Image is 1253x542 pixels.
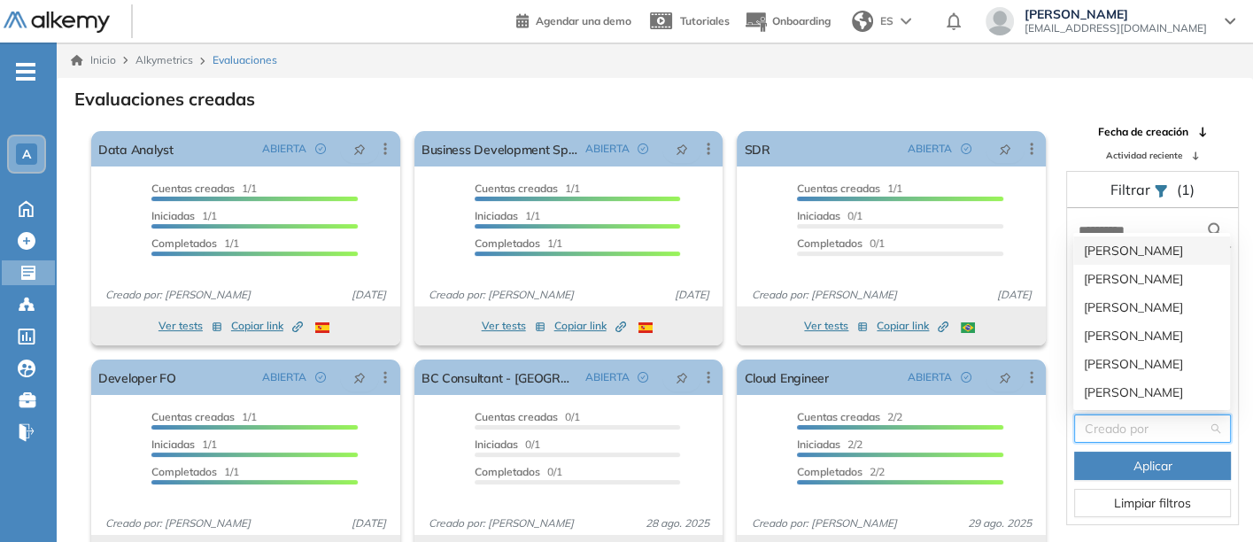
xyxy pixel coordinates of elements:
span: Alkymetrics [135,53,193,66]
span: 1/1 [475,182,580,195]
span: [DATE] [667,287,715,303]
span: 2/2 [797,465,885,478]
img: ESP [638,322,653,333]
span: Completados [475,236,540,250]
div: [PERSON_NAME] [1084,298,1219,317]
button: pushpin [340,363,379,391]
span: Aplicar [1133,456,1172,476]
span: Creado por: [PERSON_NAME] [744,515,903,531]
span: Cuentas creadas [475,410,558,423]
button: pushpin [340,135,379,163]
span: Iniciadas [151,209,195,222]
span: 0/1 [797,236,885,250]
span: pushpin [999,142,1011,156]
span: ABIERTA [584,369,629,385]
a: Developer FO [98,360,176,395]
span: pushpin [676,142,688,156]
span: Iniciadas [475,209,518,222]
span: Cuentas creadas [151,410,235,423]
div: Andrea Avila [1073,293,1230,321]
button: pushpin [986,135,1025,163]
span: Limpiar filtros [1114,493,1191,513]
button: Onboarding [744,3,831,41]
span: ABIERTA [262,141,306,157]
span: check-circle [638,143,648,154]
span: 2/2 [797,437,862,451]
span: check-circle [315,143,326,154]
span: 1/1 [151,209,217,222]
span: Completados [475,465,540,478]
span: Copiar link [554,318,626,334]
span: 1/1 [797,182,902,195]
span: 1/1 [151,465,239,478]
button: pushpin [662,135,701,163]
span: Iniciadas [475,437,518,451]
span: Cuentas creadas [797,410,880,423]
span: check-circle [638,372,648,383]
span: 1/1 [151,236,239,250]
span: pushpin [999,370,1011,384]
span: ES [880,13,893,29]
span: Completados [797,236,862,250]
span: 1/1 [151,437,217,451]
span: Actividad reciente [1106,149,1182,162]
span: [DATE] [990,287,1039,303]
span: Completados [797,465,862,478]
span: check-circle [961,143,971,154]
span: pushpin [353,142,366,156]
span: [PERSON_NAME] [1025,7,1207,21]
span: ABIERTA [584,141,629,157]
img: arrow [901,18,911,25]
button: Ver tests [804,315,868,337]
button: Copiar link [231,315,303,337]
button: Ver tests [159,315,222,337]
img: ESP [315,322,329,333]
a: Business Development Specialist [422,131,578,166]
span: Creado por: [PERSON_NAME] [98,287,258,303]
button: Copiar link [877,315,948,337]
span: Cuentas creadas [797,182,880,195]
a: Data Analyst [98,131,174,166]
span: 2/2 [797,410,902,423]
div: [PERSON_NAME] [1084,326,1219,345]
span: 0/1 [475,465,562,478]
span: Cuentas creadas [151,182,235,195]
span: Iniciadas [151,437,195,451]
img: search icon [1205,220,1226,242]
span: Evaluaciones [213,52,277,68]
h3: Evaluaciones creadas [74,89,255,110]
span: 0/1 [475,410,580,423]
span: [DATE] [344,515,393,531]
span: check-circle [315,372,326,383]
span: ABIERTA [908,369,952,385]
div: Lizeth Cristina Sichaca Guzman [1073,321,1230,350]
span: Agendar una demo [536,14,631,27]
span: 1/1 [151,410,257,423]
span: Filtrar [1110,181,1154,198]
img: world [852,11,873,32]
div: [PERSON_NAME] [1084,269,1219,289]
i: - [16,70,35,74]
button: Aplicar [1074,452,1231,480]
span: 0/1 [797,209,862,222]
span: Cuentas creadas [475,182,558,195]
span: Onboarding [772,14,831,27]
div: [PERSON_NAME] [1084,383,1219,402]
span: Iniciadas [797,209,840,222]
span: 1/1 [151,182,257,195]
span: Creado por: [PERSON_NAME] [422,515,581,531]
img: BRA [961,322,975,333]
span: Fecha de creación [1098,124,1188,140]
div: Adilson Antas Junior [1073,378,1230,406]
img: Logo [4,12,110,34]
span: Completados [151,236,217,250]
span: 0/1 [475,437,540,451]
span: 29 ago. 2025 [961,515,1039,531]
a: SDR [744,131,770,166]
span: A [22,147,31,161]
span: (1) [1177,179,1195,200]
span: [DATE] [344,287,393,303]
span: 28 ago. 2025 [638,515,715,531]
span: pushpin [353,370,366,384]
span: check-circle [961,372,971,383]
